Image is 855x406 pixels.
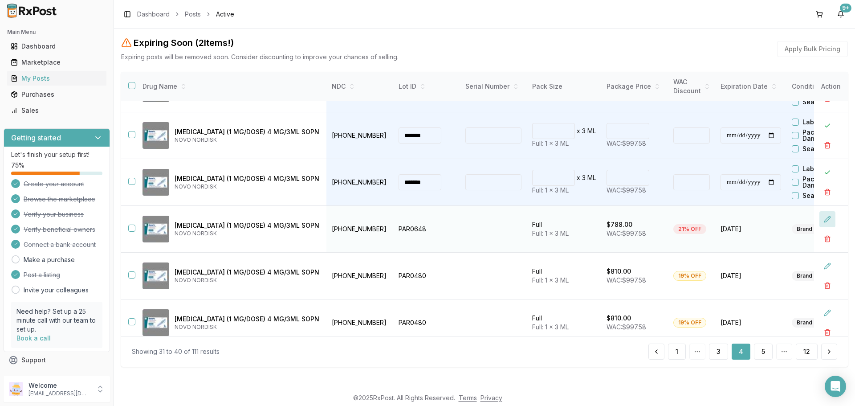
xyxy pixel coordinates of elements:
img: Ozempic (1 MG/DOSE) 4 MG/3ML SOPN [142,122,169,149]
th: Pack Size [527,72,601,101]
button: Edit [819,211,835,227]
div: Dashboard [11,42,103,51]
span: Full: 1 x 3 ML [532,186,569,194]
p: x [577,173,580,182]
div: Brand New [792,318,831,328]
td: Full [527,299,601,346]
div: Expiration Date [721,82,781,91]
a: Dashboard [137,10,170,19]
div: Brand New [792,224,831,234]
button: Marketplace [4,55,110,70]
a: My Posts [7,70,106,86]
label: Label Residue [802,166,847,172]
button: 4 [732,344,750,360]
button: Feedback [4,368,110,384]
span: WAC: $997.58 [607,323,646,331]
p: [MEDICAL_DATA] (1 MG/DOSE) 4 MG/3ML SOPN [175,315,319,324]
td: PAR0648 [393,206,460,253]
div: WAC Discount [673,78,710,95]
div: Marketplace [11,58,103,67]
p: [MEDICAL_DATA] (1 MG/DOSE) 4 MG/3ML SOPN [175,268,319,277]
a: Purchases [7,86,106,103]
p: [EMAIL_ADDRESS][DOMAIN_NAME] [28,390,90,397]
img: RxPost Logo [4,4,61,18]
button: Delete [819,324,835,340]
button: 9+ [834,7,848,21]
th: Condition [786,72,853,101]
p: NOVO NORDISK [175,136,319,144]
button: 1 [668,344,686,360]
p: NOVO NORDISK [175,230,319,237]
img: Ozempic (1 MG/DOSE) 4 MG/3ML SOPN [142,169,169,196]
a: Dashboard [7,38,106,54]
p: Let's finish your setup first! [11,150,102,159]
p: Expiring posts will be removed soon. Consider discounting to improve your chances of selling. [121,53,399,62]
button: 12 [796,344,818,360]
p: [MEDICAL_DATA] (1 MG/DOSE) 4 MG/3ML SOPN [175,127,319,136]
button: My Posts [4,71,110,86]
div: 19% OFF [673,318,706,328]
td: Full [527,253,601,299]
p: NOVO NORDISK [175,324,319,331]
button: Purchases [4,87,110,102]
div: Sales [11,106,103,115]
div: 19% OFF [673,271,706,281]
button: Close [819,164,835,180]
p: NOVO NORDISK [175,183,319,190]
span: WAC: $997.58 [607,230,646,237]
a: Invite your colleagues [24,286,89,295]
span: Connect a bank account [24,240,96,249]
span: WAC: $997.58 [607,139,646,147]
p: NOVO NORDISK [175,277,319,284]
p: $788.00 [607,220,632,229]
p: ML [587,127,596,135]
button: Sales [4,103,110,118]
button: 3 [709,344,728,360]
td: [PHONE_NUMBER] [326,206,393,253]
a: Terms [459,394,477,402]
button: Dashboard [4,39,110,53]
span: [DATE] [721,318,781,327]
p: [MEDICAL_DATA] (1 MG/DOSE) 4 MG/3ML SOPN [175,174,319,183]
button: Delete [819,184,835,200]
h3: Getting started [11,132,61,143]
label: Seal Broken [802,146,840,152]
td: [PHONE_NUMBER] [326,159,393,206]
label: Label Residue [802,119,847,125]
span: [DATE] [721,271,781,280]
div: 9+ [840,4,851,12]
span: Verify your business [24,210,84,219]
p: Welcome [28,381,90,390]
img: Ozempic (1 MG/DOSE) 4 MG/3ML SOPN [142,216,169,242]
h2: Expiring Soon ( 2 Item s !) [134,37,234,49]
td: [PHONE_NUMBER] [326,112,393,159]
span: [DATE] [721,225,781,234]
a: Posts [185,10,201,19]
label: Seal Broken [802,193,840,199]
td: [PHONE_NUMBER] [326,299,393,346]
span: Full: 1 x 3 ML [532,276,569,284]
span: Verify beneficial owners [24,225,95,234]
span: Browse the marketplace [24,195,95,204]
button: Delete [819,137,835,153]
div: Open Intercom Messenger [825,376,846,397]
h2: Main Menu [7,29,106,36]
button: Edit [819,305,835,321]
p: [MEDICAL_DATA] (1 MG/DOSE) 4 MG/3ML SOPN [175,221,319,230]
p: 3 [582,173,586,182]
th: Action [814,72,848,101]
span: Full: 1 x 3 ML [532,230,569,237]
span: 75 % [11,161,24,170]
label: Seal Broken [802,99,840,105]
div: Drug Name [142,82,319,91]
span: Feedback [21,372,52,381]
label: Package Damaged [802,129,853,142]
p: $810.00 [607,267,631,276]
a: Privacy [480,394,502,402]
div: Serial Number [465,82,521,91]
label: Package Damaged [802,176,853,189]
div: My Posts [11,74,103,83]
